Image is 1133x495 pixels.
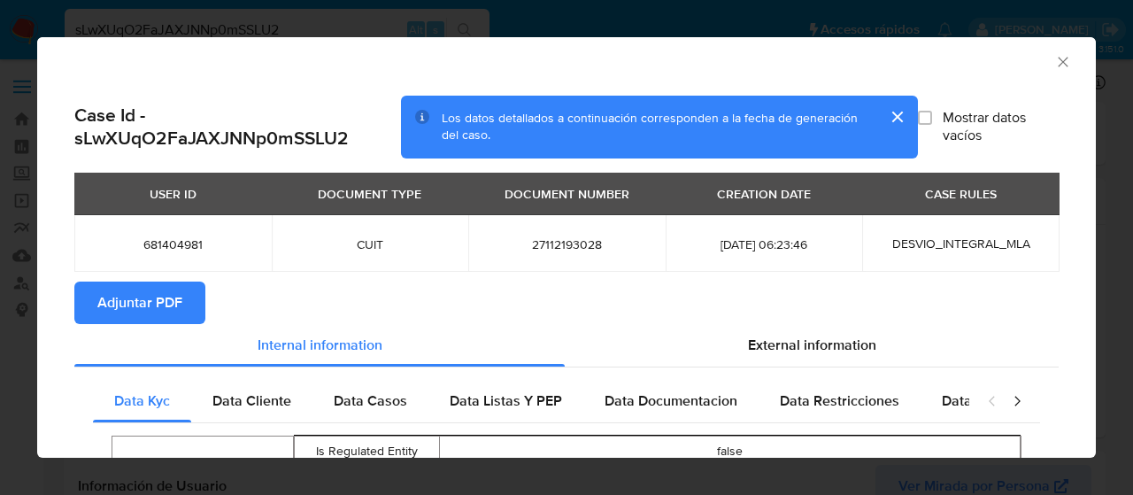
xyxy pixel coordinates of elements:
[212,391,291,411] span: Data Cliente
[74,282,205,324] button: Adjuntar PDF
[489,236,644,252] span: 27112193028
[450,391,562,411] span: Data Listas Y PEP
[918,111,932,125] input: Mostrar datos vacíos
[74,104,401,151] h2: Case Id - sLwXUqO2FaJAXJNNp0mSSLU2
[942,391,1064,411] span: Data Publicaciones
[780,391,899,411] span: Data Restricciones
[97,283,182,322] span: Adjuntar PDF
[706,179,821,209] div: CREATION DATE
[605,391,737,411] span: Data Documentacion
[258,335,382,355] span: Internal information
[748,335,876,355] span: External information
[139,179,207,209] div: USER ID
[943,109,1059,144] span: Mostrar datos vacíos
[93,380,969,422] div: Detailed internal info
[37,37,1096,458] div: closure-recommendation-modal
[295,436,440,467] td: Is Regulated Entity
[334,391,407,411] span: Data Casos
[74,324,1059,367] div: Detailed info
[114,391,170,411] span: Data Kyc
[442,109,858,144] span: Los datos detallados a continuación corresponden a la fecha de generación del caso.
[687,236,842,252] span: [DATE] 06:23:46
[307,179,432,209] div: DOCUMENT TYPE
[914,179,1007,209] div: CASE RULES
[494,179,640,209] div: DOCUMENT NUMBER
[293,236,448,252] span: CUIT
[96,236,250,252] span: 681404981
[440,436,1021,467] td: false
[892,235,1030,252] span: DESVIO_INTEGRAL_MLA
[875,96,918,138] button: cerrar
[1054,53,1070,69] button: Cerrar ventana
